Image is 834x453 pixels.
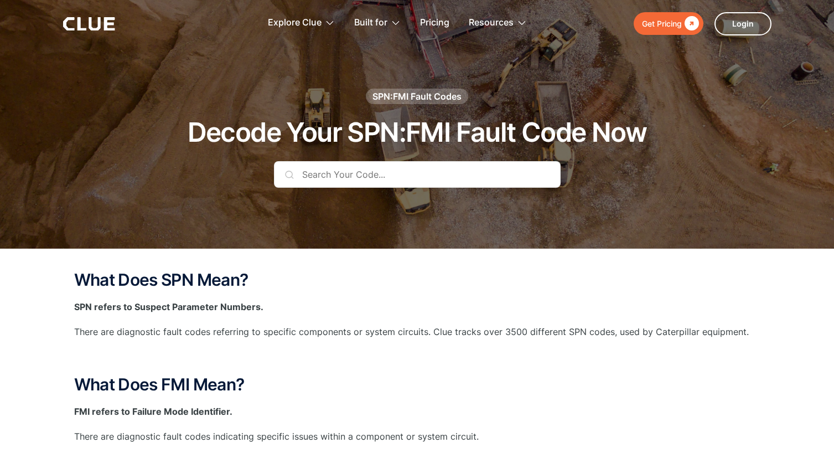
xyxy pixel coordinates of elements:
[642,17,682,30] div: Get Pricing
[682,17,699,30] div: 
[188,118,647,147] h1: Decode Your SPN:FMI Fault Code Now
[74,406,232,417] strong: FMI refers to Failure Mode Identifier.
[74,301,263,312] strong: SPN refers to Suspect Parameter Numbers.
[420,6,449,40] a: Pricing
[268,6,322,40] div: Explore Clue
[469,6,514,40] div: Resources
[274,161,561,188] input: Search Your Code...
[74,351,760,364] p: ‍
[74,271,760,289] h2: What Does SPN Mean?
[74,375,760,394] h2: What Does FMI Mean?
[74,325,760,339] p: There are diagnostic fault codes referring to specific components or system circuits. Clue tracks...
[372,90,462,102] div: SPN:FMI Fault Codes
[74,430,760,444] p: There are diagnostic fault codes indicating specific issues within a component or system circuit.
[714,12,771,35] a: Login
[354,6,387,40] div: Built for
[634,12,703,35] a: Get Pricing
